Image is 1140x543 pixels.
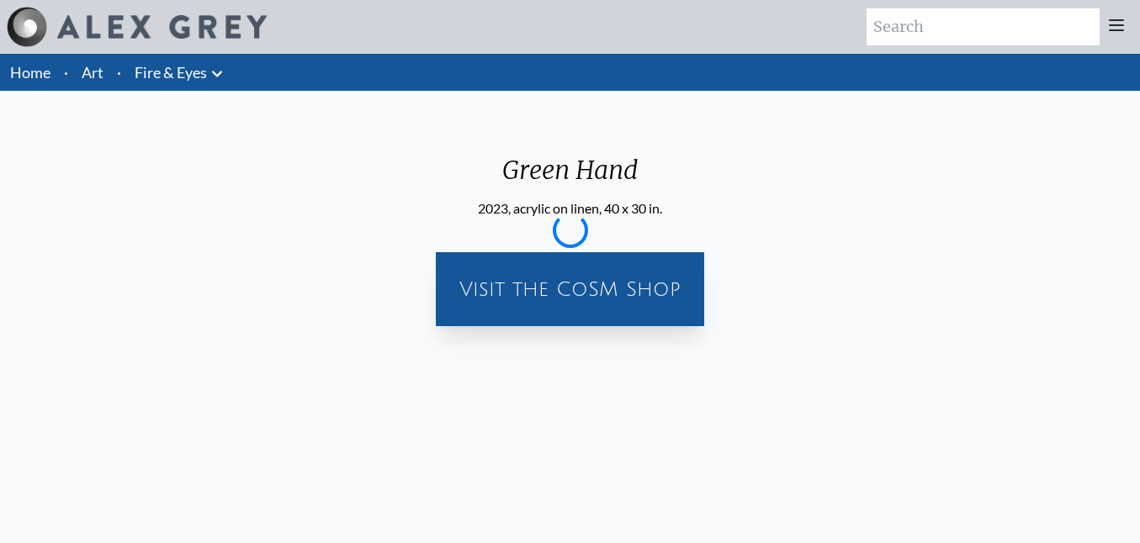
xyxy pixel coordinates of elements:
[135,61,207,84] a: Fire & Eyes
[82,61,103,84] a: Art
[478,155,662,198] div: Green Hand
[110,54,128,91] li: ·
[446,262,694,316] a: Visit the CoSM Shop
[57,54,75,91] li: ·
[10,63,50,82] a: Home
[867,8,1100,45] input: Search
[478,198,662,219] div: 2023, acrylic on linen, 40 x 30 in.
